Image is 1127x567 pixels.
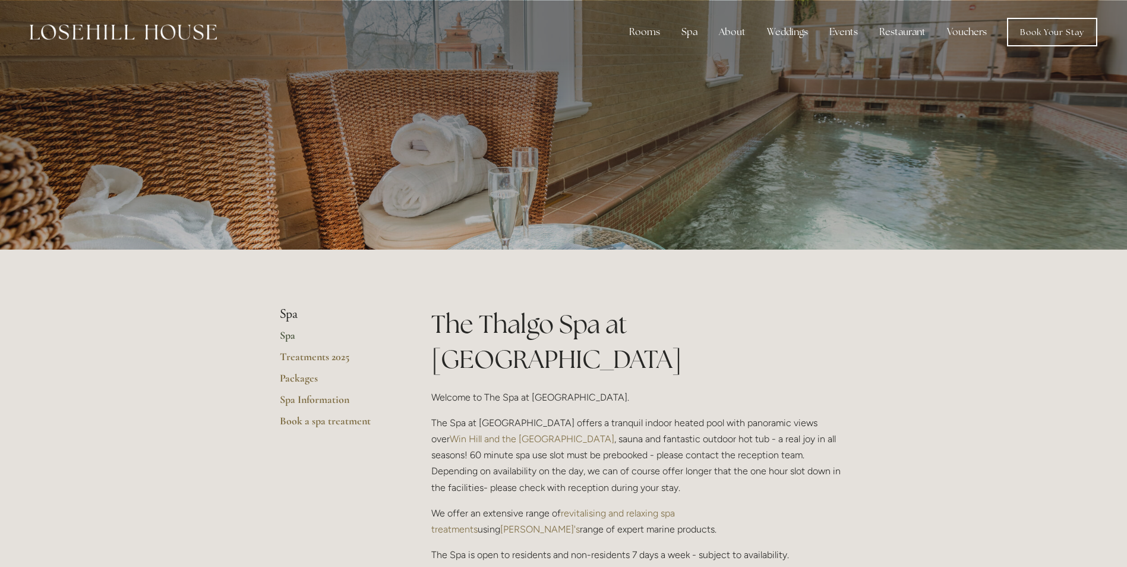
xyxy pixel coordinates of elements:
[30,24,217,40] img: Losehill House
[431,547,848,563] p: The Spa is open to residents and non-residents 7 days a week - subject to availability.
[431,307,848,377] h1: The Thalgo Spa at [GEOGRAPHIC_DATA]
[280,307,393,322] li: Spa
[450,433,614,445] a: Win Hill and the [GEOGRAPHIC_DATA]
[500,524,580,535] a: [PERSON_NAME]'s
[620,20,670,44] div: Rooms
[757,20,817,44] div: Weddings
[431,505,848,537] p: We offer an extensive range of using range of expert marine products.
[431,415,848,496] p: The Spa at [GEOGRAPHIC_DATA] offers a tranquil indoor heated pool with panoramic views over , sau...
[280,414,393,436] a: Book a spa treatment
[672,20,707,44] div: Spa
[820,20,867,44] div: Events
[937,20,996,44] a: Vouchers
[431,389,848,405] p: Welcome to The Spa at [GEOGRAPHIC_DATA].
[280,329,393,350] a: Spa
[280,371,393,393] a: Packages
[870,20,935,44] div: Restaurant
[1007,18,1097,46] a: Book Your Stay
[280,393,393,414] a: Spa Information
[280,350,393,371] a: Treatments 2025
[709,20,755,44] div: About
